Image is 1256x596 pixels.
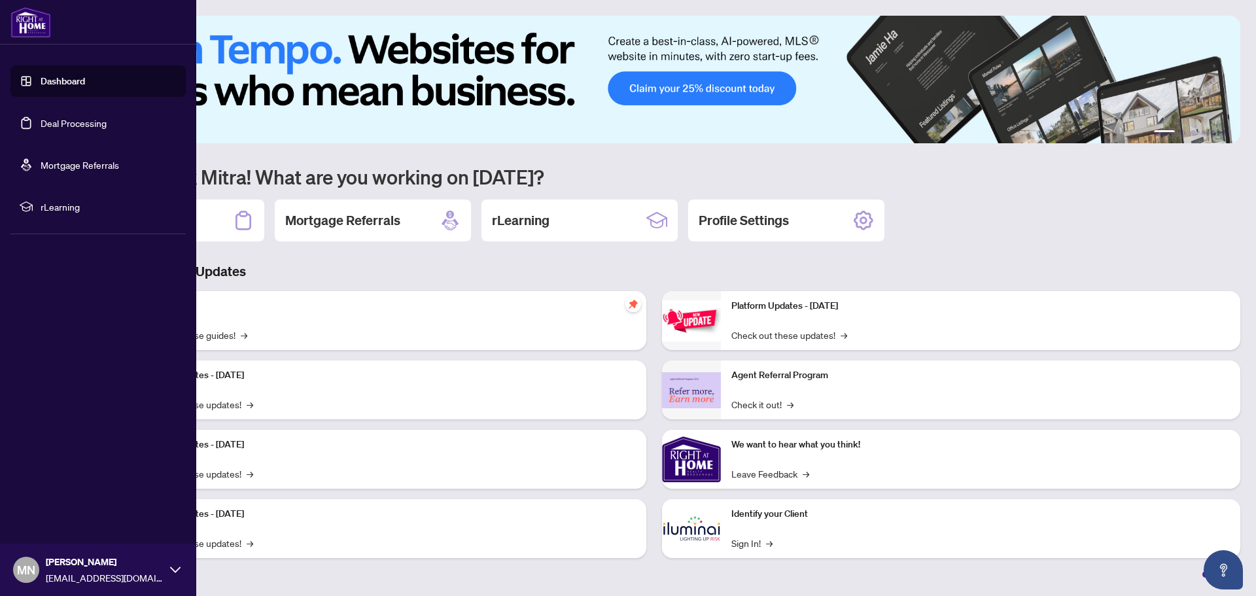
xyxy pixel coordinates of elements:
button: Open asap [1204,550,1243,589]
span: → [247,466,253,481]
span: [EMAIL_ADDRESS][DOMAIN_NAME] [46,570,164,585]
p: Platform Updates - [DATE] [137,368,636,383]
span: → [247,397,253,412]
span: rLearning [41,200,177,214]
img: We want to hear what you think! [662,430,721,489]
img: Platform Updates - June 23, 2025 [662,300,721,342]
span: → [241,328,247,342]
span: → [803,466,809,481]
h2: Profile Settings [699,211,789,230]
span: → [247,536,253,550]
a: Check out these updates!→ [731,328,847,342]
h1: Welcome back Mitra! What are you working on [DATE]? [68,164,1240,189]
h2: rLearning [492,211,549,230]
img: Agent Referral Program [662,372,721,408]
button: 4 [1201,130,1206,135]
span: [PERSON_NAME] [46,555,164,569]
span: → [787,397,794,412]
button: 1 [1154,130,1175,135]
span: MN [17,561,35,579]
span: pushpin [625,296,641,312]
h2: Mortgage Referrals [285,211,400,230]
a: Sign In!→ [731,536,773,550]
h3: Brokerage & Industry Updates [68,262,1240,281]
button: 5 [1212,130,1217,135]
a: Leave Feedback→ [731,466,809,481]
img: Identify your Client [662,499,721,558]
p: Platform Updates - [DATE] [137,438,636,452]
p: Agent Referral Program [731,368,1230,383]
span: → [841,328,847,342]
p: Platform Updates - [DATE] [731,299,1230,313]
a: Dashboard [41,75,85,87]
a: Deal Processing [41,117,107,129]
p: Identify your Client [731,507,1230,521]
span: → [766,536,773,550]
p: Self-Help [137,299,636,313]
img: Slide 0 [68,16,1240,143]
button: 3 [1191,130,1196,135]
img: logo [10,7,51,38]
p: We want to hear what you think! [731,438,1230,452]
button: 2 [1180,130,1185,135]
button: 6 [1222,130,1227,135]
a: Check it out!→ [731,397,794,412]
p: Platform Updates - [DATE] [137,507,636,521]
a: Mortgage Referrals [41,159,119,171]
